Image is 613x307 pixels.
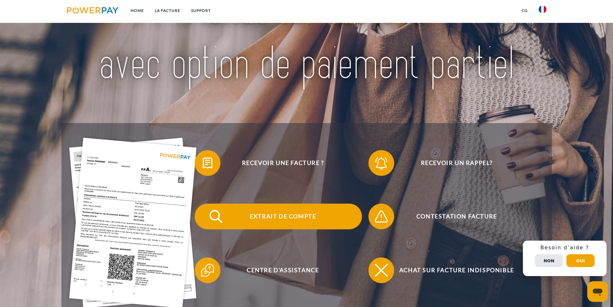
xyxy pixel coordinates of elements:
img: qb_warning.svg [373,208,389,225]
button: Oui [566,254,595,267]
span: Recevoir une facture ? [204,150,362,176]
a: LA FACTURE [149,5,186,16]
span: Contestation Facture [378,204,535,229]
img: qb_help.svg [200,262,216,278]
button: Contestation Facture [368,204,536,229]
img: qb_bell.svg [373,155,389,171]
button: Extrait de compte [195,204,362,229]
span: Recevoir un rappel? [378,150,535,176]
iframe: Bouton de lancement de la fenêtre de messagerie [587,281,608,302]
button: Non [535,254,563,267]
span: Centre d'assistance [204,257,362,283]
button: Recevoir une facture ? [195,150,362,176]
img: logo-powerpay.svg [67,7,119,14]
a: Home [125,5,149,16]
img: qb_close.svg [373,262,389,278]
img: fr [539,5,546,13]
div: Schnellhilfe [523,241,607,276]
a: Support [186,5,216,16]
button: Achat sur facture indisponible [368,257,536,283]
span: Achat sur facture indisponible [378,257,535,283]
button: Centre d'assistance [195,257,362,283]
img: qb_search.svg [208,208,224,225]
span: Extrait de compte [204,204,362,229]
h3: Besoin d’aide ? [527,245,603,251]
a: CG [516,5,533,16]
button: Recevoir un rappel? [368,150,536,176]
img: qb_bill.svg [200,155,216,171]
